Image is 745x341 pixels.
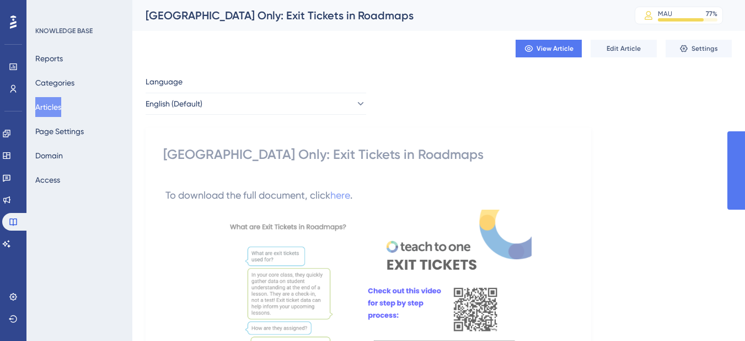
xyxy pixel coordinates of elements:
[146,75,183,88] span: Language
[165,189,330,201] span: To download the full document, click
[35,97,61,117] button: Articles
[330,189,350,201] a: here
[35,73,74,93] button: Categories
[35,26,93,35] div: KNOWLEDGE BASE
[692,44,718,53] span: Settings
[350,189,352,201] span: .
[146,97,202,110] span: English (Default)
[607,44,641,53] span: Edit Article
[516,40,582,57] button: View Article
[666,40,732,57] button: Settings
[658,9,672,18] div: MAU
[35,170,60,190] button: Access
[146,93,366,115] button: English (Default)
[35,121,84,141] button: Page Settings
[591,40,657,57] button: Edit Article
[699,297,732,331] iframe: UserGuiding AI Assistant Launcher
[163,146,574,163] div: [GEOGRAPHIC_DATA] Only: Exit Tickets in Roadmaps
[146,8,607,23] div: [GEOGRAPHIC_DATA] Only: Exit Tickets in Roadmaps
[537,44,574,53] span: View Article
[35,49,63,68] button: Reports
[35,146,63,166] button: Domain
[706,9,717,18] div: 77 %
